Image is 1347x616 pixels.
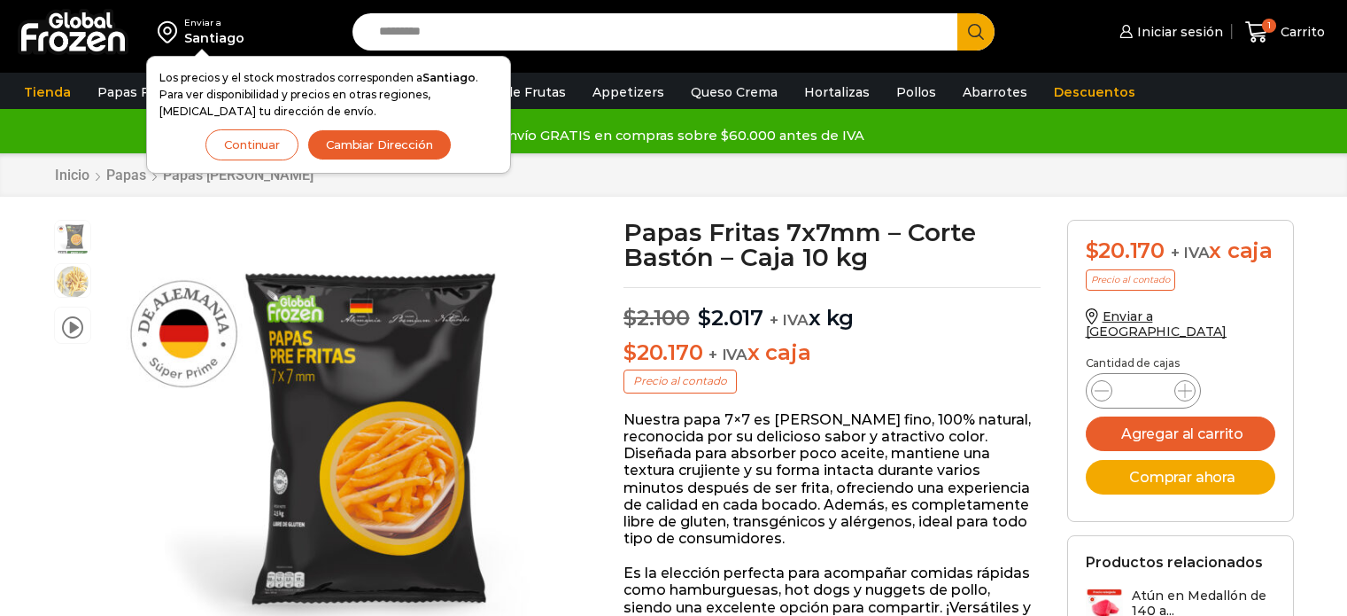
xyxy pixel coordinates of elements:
[623,287,1041,331] p: x kg
[162,167,314,183] a: Papas [PERSON_NAME]
[1086,554,1263,571] h2: Productos relacionados
[1086,417,1275,451] button: Agregar al carrito
[184,29,244,47] div: Santiago
[698,305,711,331] span: $
[184,17,244,29] div: Enviar a
[55,264,90,300] span: 7×7
[887,75,945,109] a: Pollos
[954,75,1036,109] a: Abarrotes
[1086,308,1227,339] a: Enviar a [GEOGRAPHIC_DATA]
[55,221,90,256] span: 7×7
[1086,238,1275,264] div: x caja
[682,75,786,109] a: Queso Crema
[158,17,184,47] img: address-field-icon.svg
[623,411,1041,548] p: Nuestra papa 7×7 es [PERSON_NAME] fino, 100% natural, reconocida por su delicioso sabor y atracti...
[1086,238,1099,263] span: $
[708,346,747,363] span: + IVA
[623,340,1041,366] p: x caja
[698,305,763,331] bdi: 2.017
[15,75,80,109] a: Tienda
[1276,23,1325,41] span: Carrito
[1171,244,1210,261] span: + IVA
[1086,460,1275,495] button: Comprar ahora
[105,167,147,183] a: Papas
[159,69,498,121] p: Los precios y el stock mostrados corresponden a . Para ver disponibilidad y precios en otras regi...
[1086,357,1275,370] p: Cantidad de cajas
[89,75,187,109] a: Papas Fritas
[205,129,298,160] button: Continuar
[1115,14,1223,50] a: Iniciar sesión
[1086,269,1175,291] p: Precio al contado
[54,167,314,183] nav: Breadcrumb
[623,305,637,331] span: $
[623,339,702,365] bdi: 20.170
[795,75,879,109] a: Hortalizas
[770,311,809,329] span: + IVA
[623,305,690,331] bdi: 2.100
[1045,75,1144,109] a: Descuentos
[307,129,452,160] button: Cambiar Dirección
[957,13,995,51] button: Search button
[455,75,575,109] a: Pulpa de Frutas
[623,339,637,365] span: $
[623,220,1041,269] h1: Papas Fritas 7x7mm – Corte Bastón – Caja 10 kg
[1126,378,1160,403] input: Product quantity
[1262,19,1276,33] span: 1
[1241,12,1329,53] a: 1 Carrito
[1086,238,1165,263] bdi: 20.170
[54,167,90,183] a: Inicio
[584,75,673,109] a: Appetizers
[1133,23,1223,41] span: Iniciar sesión
[623,370,737,393] p: Precio al contado
[422,71,476,84] strong: Santiago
